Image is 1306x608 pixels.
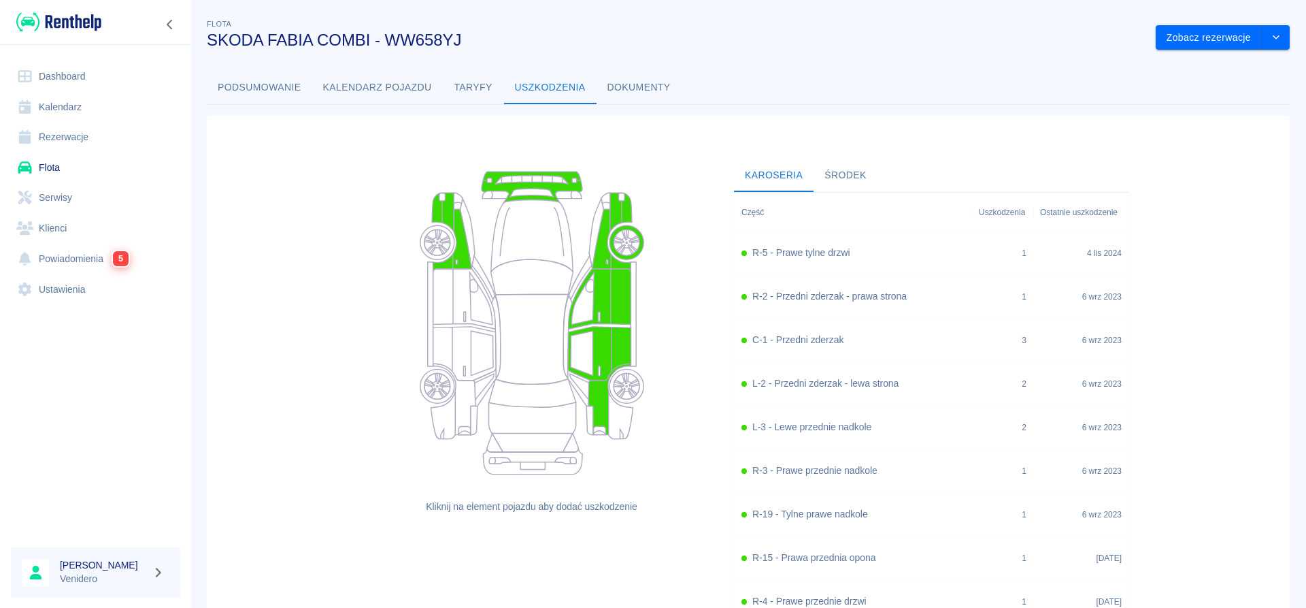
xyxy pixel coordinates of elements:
[1033,275,1128,319] div: 6 wrz 2023
[11,182,180,213] a: Serwisy
[11,243,180,274] a: Powiadomienia5
[1022,247,1026,259] div: 1
[1022,291,1026,303] div: 1
[1033,362,1128,406] div: 6 wrz 2023
[1022,421,1026,434] div: 2
[11,122,180,153] a: Rezerwacje
[1156,25,1262,50] button: Zobacz rezerwacje
[11,92,180,123] a: Kalendarz
[752,289,907,304] h6: R-2 - Przedni zderzak - prawa strona
[752,246,850,260] h6: R-5 - Prawe tylne drzwi
[752,420,871,434] h6: L-3 - Lewe przednie nadkole
[16,11,101,33] img: Renthelp logo
[11,61,180,92] a: Dashboard
[752,551,876,565] h6: R-15 - Prawa przednia opona
[443,71,504,104] button: Taryfy
[1033,449,1128,493] div: 6 wrz 2023
[1033,231,1128,275] div: 4 lis 2024
[1040,193,1118,231] div: Ostatnie uszkodzenie
[207,20,231,28] span: Flota
[60,558,147,572] h6: [PERSON_NAME]
[1022,465,1026,477] div: 1
[1033,493,1128,537] div: 6 wrz 2023
[1022,378,1026,390] div: 2
[752,377,899,391] h6: L-2 - Przedni zderzak - lewa strona
[11,11,101,33] a: Renthelp logo
[11,213,180,244] a: Klienci
[734,159,814,192] button: Karoseria
[1033,406,1128,449] div: 6 wrz 2023
[752,507,868,522] h6: R-19 - Tylne prawe nadkole
[1033,537,1128,580] div: [DATE]
[1022,596,1026,608] div: 1
[113,251,129,266] span: 5
[312,71,443,104] button: Kalendarz pojazdu
[60,572,147,586] p: Venidero
[1022,334,1026,347] div: 3
[160,16,180,33] button: Zwiń nawigację
[752,464,877,478] h6: R-3 - Prawe przednie nadkole
[1022,552,1026,564] div: 1
[741,193,764,231] div: Część
[1262,25,1290,50] button: drop-down
[504,71,597,104] button: Uszkodzenia
[11,274,180,305] a: Ustawienia
[597,71,682,104] button: Dokumenty
[207,31,1145,50] h3: SKODA FABIA COMBI - WW658YJ
[752,333,843,347] h6: C-1 - Przedni zderzak
[11,153,180,183] a: Flota
[1033,319,1128,362] div: 6 wrz 2023
[1022,509,1026,521] div: 1
[814,159,877,192] button: Środek
[979,193,1025,231] div: Uszkodzenia
[735,193,972,231] div: Część
[972,193,1033,231] div: Uszkodzenia
[207,71,312,104] button: Podsumowanie
[1033,193,1128,231] div: Ostatnie uszkodzenie
[367,500,696,514] h6: Kliknij na element pojazdu aby dodać uszkodzenie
